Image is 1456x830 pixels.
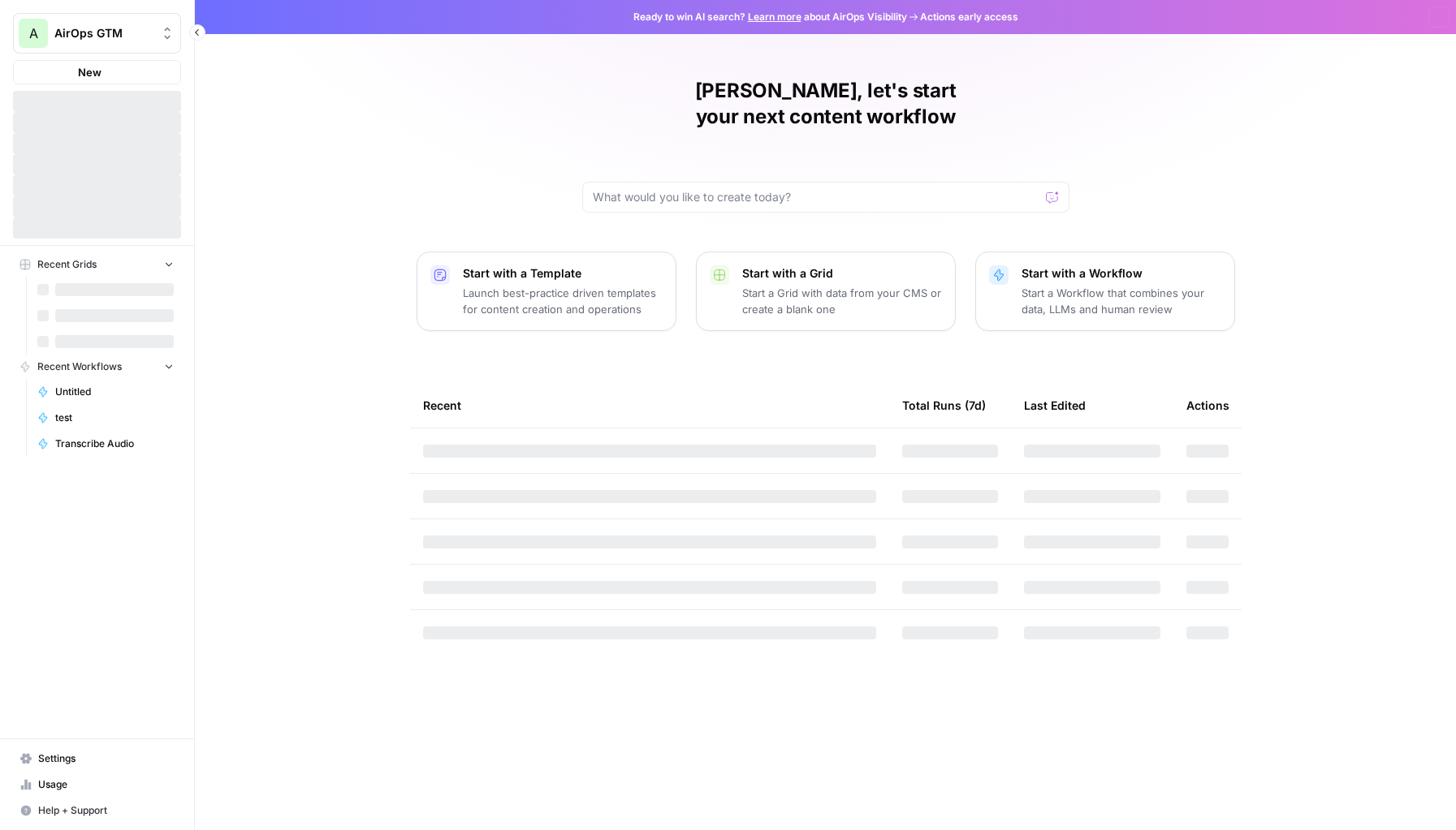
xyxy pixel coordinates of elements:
[1186,383,1229,428] div: Actions
[78,64,102,80] span: New
[13,772,181,798] a: Usage
[30,405,181,431] a: test
[38,777,174,792] span: Usage
[37,359,122,374] span: Recent Workflows
[633,10,907,24] span: Ready to win AI search? about AirOps Visibility
[13,60,181,84] button: New
[696,252,956,331] button: Start with a GridStart a Grid with data from your CMS or create a blank one
[748,11,801,23] a: Learn more
[463,265,663,282] p: Start with a Template
[417,252,676,331] button: Start with a TemplateLaunch best-practice driven templates for content creation and operations
[54,25,153,41] span: AirOps GTM
[38,751,174,766] span: Settings
[975,252,1235,331] button: Start with a WorkflowStart a Workflow that combines your data, LLMs and human review
[13,746,181,772] a: Settings
[920,10,1018,24] span: Actions early access
[582,78,1069,130] h1: [PERSON_NAME], let's start your next content workflow
[55,437,174,451] span: Transcribe Audio
[1024,383,1086,428] div: Last Edited
[902,383,986,428] div: Total Runs (7d)
[593,189,1039,205] input: What would you like to create today?
[13,252,181,277] button: Recent Grids
[13,798,181,824] button: Help + Support
[55,411,174,425] span: test
[30,431,181,457] a: Transcribe Audio
[742,265,942,282] p: Start with a Grid
[30,379,181,405] a: Untitled
[38,803,174,818] span: Help + Support
[1022,285,1221,317] p: Start a Workflow that combines your data, LLMs and human review
[423,383,876,428] div: Recent
[55,385,174,399] span: Untitled
[13,355,181,379] button: Recent Workflows
[1022,265,1221,282] p: Start with a Workflow
[29,24,38,43] span: A
[37,257,97,272] span: Recent Grids
[463,285,663,317] p: Launch best-practice driven templates for content creation and operations
[13,13,181,54] button: Workspace: AirOps GTM
[742,285,942,317] p: Start a Grid with data from your CMS or create a blank one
